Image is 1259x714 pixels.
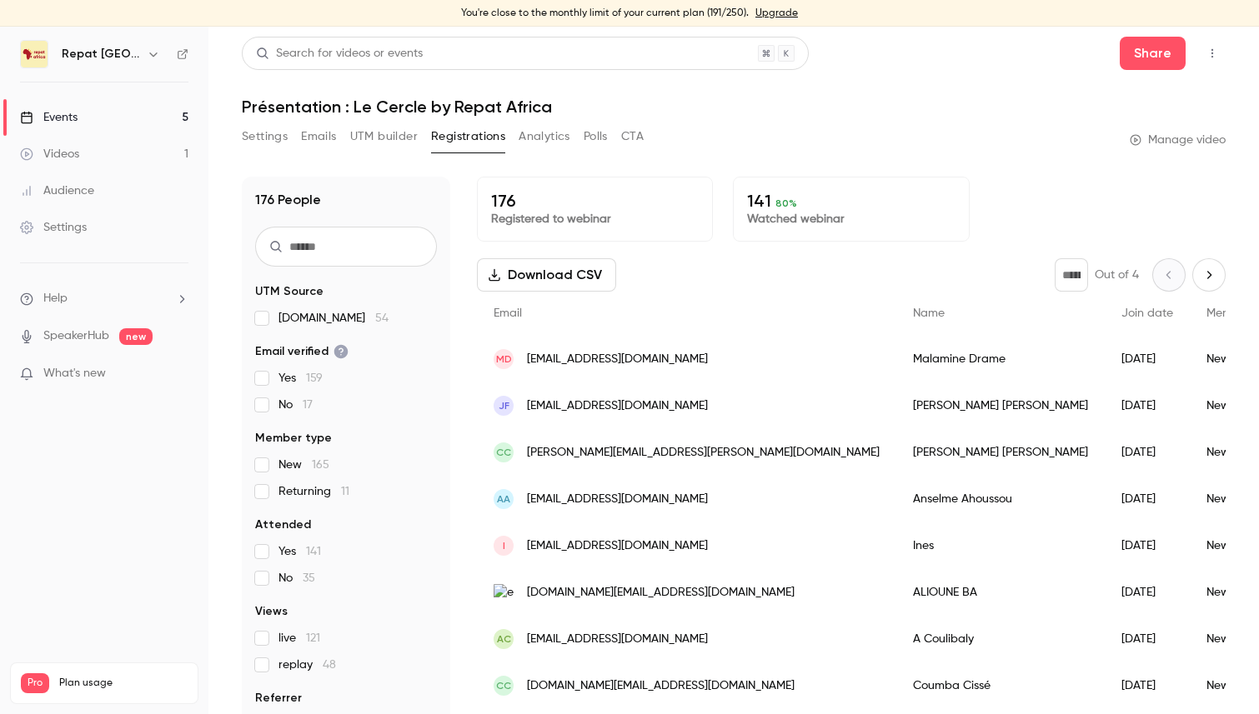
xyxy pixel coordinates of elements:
[242,123,288,150] button: Settings
[20,109,78,126] div: Events
[527,584,795,602] span: [DOMAIN_NAME][EMAIL_ADDRESS][DOMAIN_NAME]
[755,7,798,20] a: Upgrade
[278,543,321,560] span: Yes
[21,673,49,693] span: Pro
[1105,429,1190,476] div: [DATE]
[896,429,1105,476] div: [PERSON_NAME] [PERSON_NAME]
[527,491,708,508] span: [EMAIL_ADDRESS][DOMAIN_NAME]
[496,352,512,367] span: MD
[496,678,511,693] span: CC
[491,191,699,211] p: 176
[584,123,608,150] button: Polls
[255,603,288,620] span: Views
[306,632,320,644] span: 121
[323,659,336,671] span: 48
[255,430,332,447] span: Member type
[527,537,708,555] span: [EMAIL_ADDRESS][DOMAIN_NAME]
[1095,267,1139,283] p: Out of 4
[1105,382,1190,429] div: [DATE]
[503,538,505,553] span: I
[278,310,389,327] span: [DOMAIN_NAME]
[20,182,94,199] div: Audience
[20,146,79,162] div: Videos
[747,211,955,227] p: Watched webinar
[301,123,336,150] button: Emails
[747,191,955,211] p: 141
[20,219,87,236] div: Settings
[497,492,510,507] span: AA
[255,283,324,300] span: UTM Source
[255,690,302,707] span: Referrer
[306,546,321,557] span: 141
[1105,569,1190,616] div: [DATE]
[494,307,522,319] span: Email
[1105,476,1190,522] div: [DATE]
[1105,616,1190,662] div: [DATE]
[43,327,109,345] a: SpeakerHub
[896,616,1105,662] div: A Coulibaly
[341,486,349,497] span: 11
[1105,662,1190,709] div: [DATE]
[896,382,1105,429] div: [PERSON_NAME] [PERSON_NAME]
[896,476,1105,522] div: Anselme Ahoussou
[375,312,389,324] span: 54
[21,41,48,67] img: Repat Africa
[496,445,511,460] span: CC
[312,459,329,471] span: 165
[20,290,188,307] li: help-dropdown-opener
[1121,307,1173,319] span: Join date
[278,630,320,647] span: live
[431,123,505,150] button: Registrations
[278,657,336,673] span: replay
[1120,37,1186,70] button: Share
[1105,522,1190,569] div: [DATE]
[278,570,315,587] span: No
[527,444,880,462] span: [PERSON_NAME][EMAIL_ADDRESS][PERSON_NAME][DOMAIN_NAME]
[494,584,514,602] img: epi-sa.sn
[491,211,699,227] p: Registered to webinar
[621,123,644,150] button: CTA
[62,46,140,62] h6: Repat [GEOGRAPHIC_DATA]
[255,190,321,210] h1: 176 People
[242,97,1226,117] h1: Présentation : Le Cercle by Repat Africa
[896,522,1105,569] div: Ines
[1130,132,1226,148] a: Manage video
[255,517,311,533] span: Attended
[255,343,349,360] span: Email verified
[306,372,323,384] span: 159
[519,123,570,150] button: Analytics
[896,336,1105,382] div: Malamine Drame
[499,398,509,413] span: jF
[59,677,188,690] span: Plan usage
[913,307,945,319] span: Name
[303,572,315,584] span: 35
[775,197,797,209] span: 80 %
[278,370,323,387] span: Yes
[278,397,313,413] span: No
[527,677,795,695] span: [DOMAIN_NAME][EMAIL_ADDRESS][DOMAIN_NAME]
[527,631,708,648] span: [EMAIL_ADDRESS][DOMAIN_NAME]
[1105,336,1190,382] div: [DATE]
[896,662,1105,709] div: Coumba Cissé
[303,399,313,411] span: 17
[43,290,68,307] span: Help
[278,457,329,473] span: New
[278,483,349,500] span: Returning
[119,328,153,345] span: new
[527,397,708,415] span: [EMAIL_ADDRESS][DOMAIN_NAME]
[350,123,418,150] button: UTM builder
[896,569,1105,616] div: ALIOUNE BA
[43,365,106,382] span: What's new
[1192,258,1226,292] button: Next page
[527,351,708,368] span: [EMAIL_ADDRESS][DOMAIN_NAME]
[497,632,511,647] span: AC
[256,45,423,62] div: Search for videos or events
[477,258,616,292] button: Download CSV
